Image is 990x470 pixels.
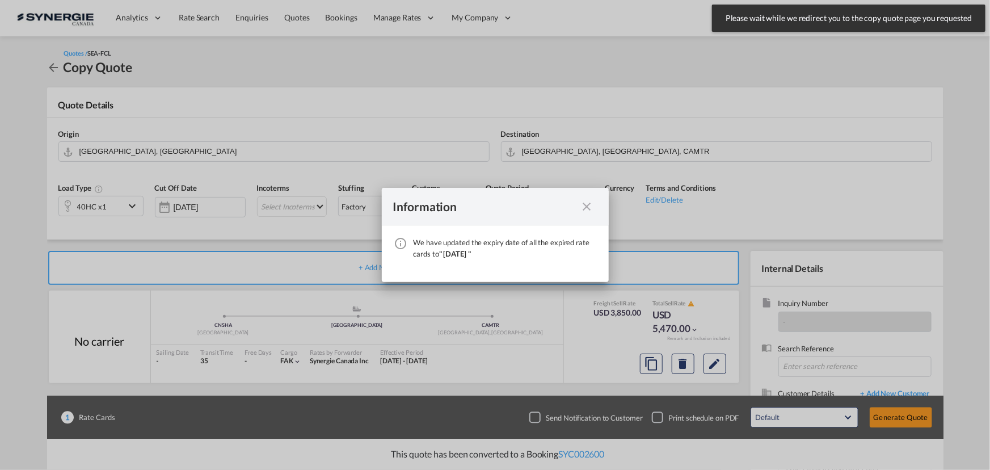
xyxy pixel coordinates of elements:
[382,188,609,282] md-dialog: We have ...
[580,200,594,213] md-icon: icon-close fg-AAA8AD cursor
[393,199,577,213] div: Information
[439,249,471,258] span: " [DATE] "
[414,237,597,259] div: We have updated the expiry date of all the expired rate cards to
[394,237,408,250] md-icon: icon-information-outline
[722,12,975,24] span: Please wait while we redirect you to the copy quote page you requested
